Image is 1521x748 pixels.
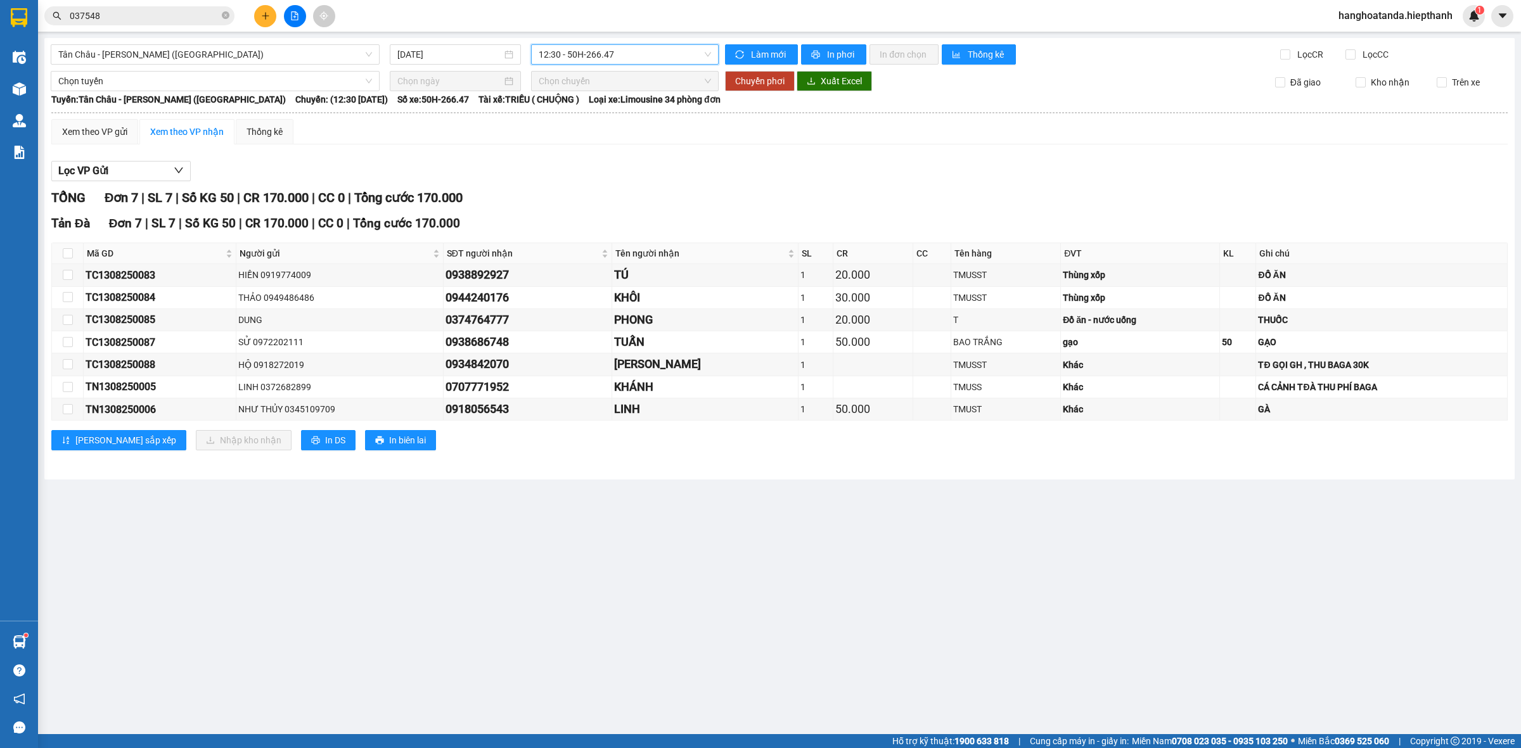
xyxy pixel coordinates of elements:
[145,216,148,231] span: |
[800,335,831,349] div: 1
[615,246,785,260] span: Tên người nhận
[1063,313,1217,327] div: Đồ ăn - nước uống
[141,190,144,205] span: |
[612,376,799,398] td: KHÁNH
[446,355,610,373] div: 0934842070
[58,72,372,91] span: Chọn tuyến
[951,243,1062,264] th: Tên hàng
[614,333,796,351] div: TUẤN
[397,48,502,61] input: 13/08/2025
[196,430,292,450] button: downloadNhập kho nhận
[801,44,866,65] button: printerIn phơi
[397,92,469,106] span: Số xe: 50H-266.47
[444,309,612,331] td: 0374764777
[800,358,831,372] div: 1
[1132,734,1288,748] span: Miền Nam
[319,11,328,20] span: aim
[835,266,911,284] div: 20.000
[444,331,612,353] td: 0938686748
[86,357,234,372] div: TC1308250088
[953,291,1059,305] div: TMUSST
[109,216,143,231] span: Đơn 7
[150,125,224,139] div: Xem theo VP nhận
[589,92,721,106] span: Loại xe: Limousine 34 phòng đơn
[51,161,191,181] button: Lọc VP Gửi
[444,376,612,398] td: 0707771952
[446,400,610,418] div: 0918056543
[240,246,430,260] span: Người gửi
[365,430,436,450] button: printerIn biên lai
[953,358,1059,372] div: TMUSST
[1258,358,1505,372] div: TĐ GỌI GH , THU BAGA 30K
[612,353,799,376] td: MINH ÁI
[348,190,351,205] span: |
[13,693,25,705] span: notification
[800,380,831,394] div: 1
[1258,380,1505,394] div: CÁ CẢNH TĐÀ THU PHÍ BAGA
[243,190,309,205] span: CR 170.000
[87,246,223,260] span: Mã GD
[176,190,179,205] span: |
[797,71,872,91] button: downloadXuất Excel
[238,291,441,305] div: THẢO 0949486486
[185,216,236,231] span: Số KG 50
[61,436,70,446] span: sort-ascending
[13,114,26,127] img: warehouse-icon
[1220,243,1256,264] th: KL
[612,309,799,331] td: PHONG
[148,190,172,205] span: SL 7
[1399,734,1401,748] span: |
[800,268,831,282] div: 1
[105,190,138,205] span: Đơn 7
[953,335,1059,349] div: BAO TRẮNG
[284,5,306,27] button: file-add
[446,289,610,307] div: 0944240176
[325,433,345,447] span: In DS
[1172,736,1288,746] strong: 0708 023 035 - 0935 103 250
[811,50,822,60] span: printer
[239,216,242,231] span: |
[86,334,234,350] div: TC1308250087
[174,165,184,175] span: down
[84,287,236,309] td: TC1308250084
[86,312,234,327] div: TC1308250085
[539,45,711,64] span: 12:30 - 50H-266.47
[800,291,831,305] div: 1
[751,48,788,61] span: Làm mới
[1222,335,1254,349] div: 50
[70,9,219,23] input: Tìm tên, số ĐT hoặc mã đơn
[238,268,441,282] div: HIỀN 0919774009
[51,94,286,105] b: Tuyến: Tân Châu - [PERSON_NAME] ([GEOGRAPHIC_DATA])
[953,268,1059,282] div: TMUSST
[614,378,796,396] div: KHÁNH
[953,313,1059,327] div: T
[58,45,372,64] span: Tân Châu - Hồ Chí Minh (Giường)
[84,353,236,376] td: TC1308250088
[311,436,320,446] span: printer
[800,402,831,416] div: 1
[446,266,610,284] div: 0938892927
[397,74,502,88] input: Chọn ngày
[1366,75,1415,89] span: Kho nhận
[24,633,28,637] sup: 1
[800,313,831,327] div: 1
[1292,48,1325,61] span: Lọc CR
[953,402,1059,416] div: TMUST
[954,736,1009,746] strong: 1900 633 818
[86,402,234,417] div: TN1308250006
[1063,358,1217,372] div: Khác
[942,44,1016,65] button: bar-chartThống kê
[238,358,441,372] div: HỘ 0918272019
[1477,6,1482,15] span: 1
[254,5,276,27] button: plus
[1061,243,1220,264] th: ĐVT
[84,264,236,286] td: TC1308250083
[444,353,612,376] td: 0934842070
[1328,8,1463,23] span: hanghoatanda.hiepthanh
[892,734,1009,748] span: Hỗ trợ kỹ thuật:
[375,436,384,446] span: printer
[614,400,796,418] div: LINH
[725,71,795,91] button: Chuyển phơi
[84,309,236,331] td: TC1308250085
[952,50,963,60] span: bar-chart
